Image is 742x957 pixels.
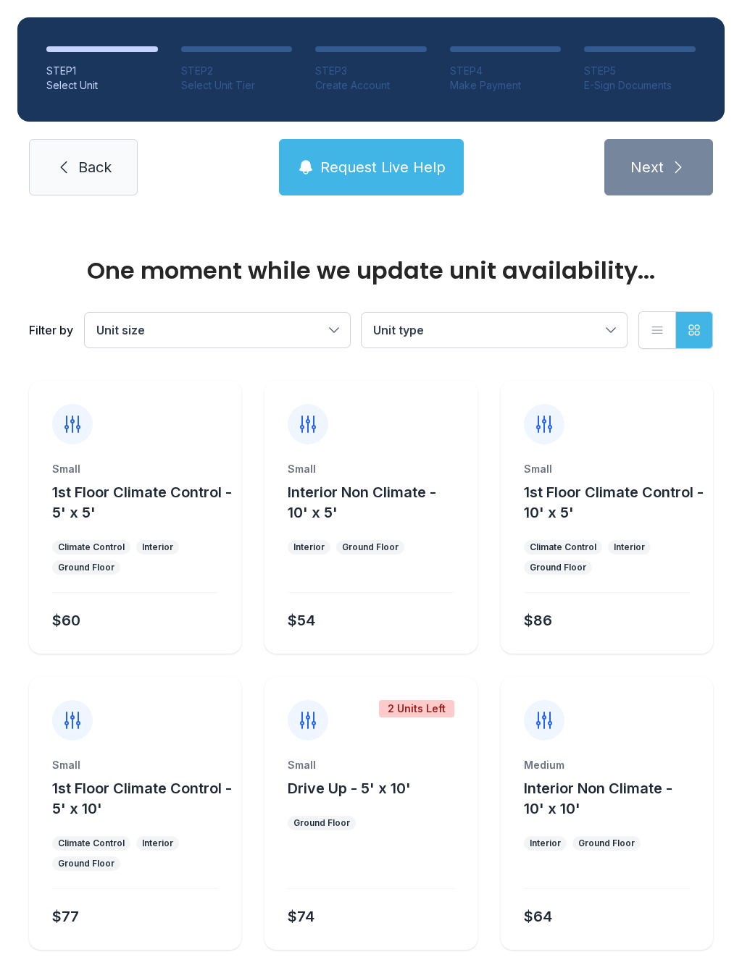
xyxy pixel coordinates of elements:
[52,610,80,631] div: $60
[342,541,399,553] div: Ground Floor
[85,313,350,347] button: Unit size
[58,562,114,573] div: Ground Floor
[142,541,173,553] div: Interior
[315,64,427,78] div: STEP 3
[96,323,145,337] span: Unit size
[524,758,690,772] div: Medium
[293,817,350,829] div: Ground Floor
[52,482,235,523] button: 1st Floor Climate Control - 5' x 5'
[46,78,158,93] div: Select Unit
[52,484,232,521] span: 1st Floor Climate Control - 5' x 5'
[288,610,315,631] div: $54
[288,482,471,523] button: Interior Non Climate - 10' x 5'
[29,259,713,282] div: One moment while we update unit availability...
[181,78,293,93] div: Select Unit Tier
[450,64,562,78] div: STEP 4
[52,462,218,476] div: Small
[530,562,586,573] div: Ground Floor
[373,323,424,337] span: Unit type
[52,780,232,817] span: 1st Floor Climate Control - 5' x 10'
[530,541,596,553] div: Climate Control
[288,906,314,927] div: $74
[530,838,561,849] div: Interior
[524,780,672,817] span: Interior Non Climate - 10' x 10'
[315,78,427,93] div: Create Account
[584,78,696,93] div: E-Sign Documents
[524,610,552,631] div: $86
[288,778,411,798] button: Drive Up - 5' x 10'
[450,78,562,93] div: Make Payment
[524,906,552,927] div: $64
[362,313,627,347] button: Unit type
[52,758,218,772] div: Small
[58,541,125,553] div: Climate Control
[524,482,707,523] button: 1st Floor Climate Control - 10' x 5'
[52,778,235,819] button: 1st Floor Climate Control - 5' x 10'
[52,906,79,927] div: $77
[524,462,690,476] div: Small
[46,64,158,78] div: STEP 1
[58,838,125,849] div: Climate Control
[584,64,696,78] div: STEP 5
[293,541,325,553] div: Interior
[524,484,704,521] span: 1st Floor Climate Control - 10' x 5'
[288,780,411,797] span: Drive Up - 5' x 10'
[288,484,436,521] span: Interior Non Climate - 10' x 5'
[288,462,454,476] div: Small
[524,778,707,819] button: Interior Non Climate - 10' x 10'
[578,838,635,849] div: Ground Floor
[181,64,293,78] div: STEP 2
[58,858,114,869] div: Ground Floor
[630,157,664,177] span: Next
[78,157,112,177] span: Back
[320,157,446,177] span: Request Live Help
[379,700,454,717] div: 2 Units Left
[29,321,73,339] div: Filter by
[288,758,454,772] div: Small
[614,541,645,553] div: Interior
[142,838,173,849] div: Interior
